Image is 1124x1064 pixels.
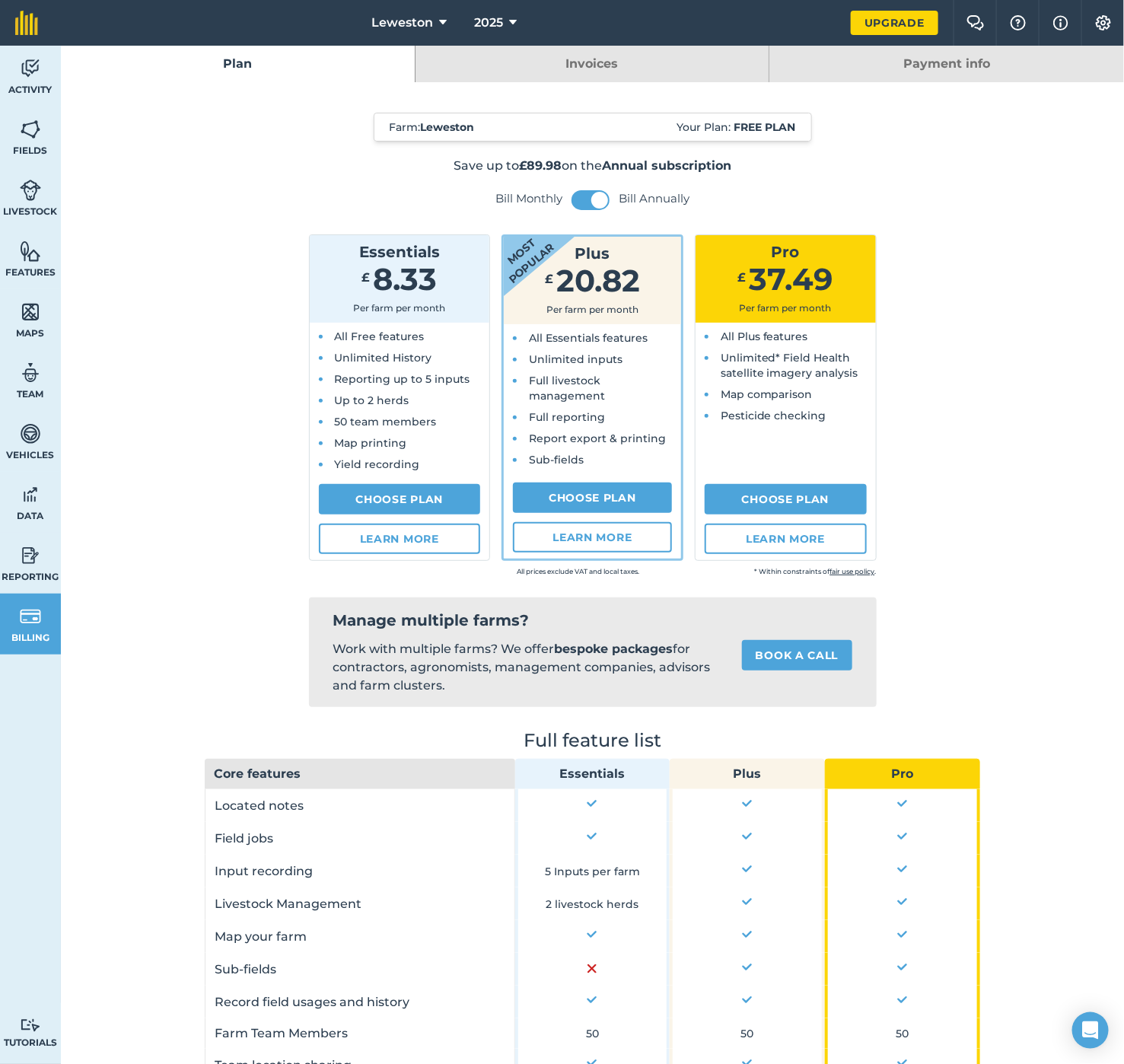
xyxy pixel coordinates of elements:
a: Choose Plan [513,483,672,513]
img: svg+xml;base64,PD94bWwgdmVyc2lvbj0iMS4wIiBlbmNvZGluZz0idXRmLTgiPz4KPCEtLSBHZW5lcmF0b3I6IEFkb2JlIE... [20,544,41,567]
img: Yes [894,894,911,909]
strong: Most popular [458,193,583,308]
span: Report export & printing [529,432,666,445]
img: A question mark icon [1009,15,1027,30]
td: Sub-fields [205,953,515,986]
a: Payment info [769,46,1124,82]
img: svg+xml;base64,PHN2ZyB4bWxucz0iaHR0cDovL3d3dy53My5vcmcvMjAwMC9zdmciIHdpZHRoPSIxNyIgaGVpZ2h0PSIxNy... [1053,14,1068,32]
img: Yes [894,992,911,1007]
span: Yield recording [335,457,420,471]
span: Sub-fields [529,453,584,467]
th: Plus [670,759,825,789]
span: Map comparison [721,387,813,401]
a: Choose Plan [705,484,867,514]
a: Learn more [513,522,672,553]
img: Two speech bubbles overlapping with the left bubble in the forefront [966,15,985,30]
td: 50 [825,1018,980,1049]
span: 2025 [474,14,503,32]
img: Yes [894,959,911,974]
span: 37.49 [750,260,833,298]
img: Yes [739,828,756,843]
span: 20.82 [556,262,640,299]
th: Essentials [515,759,670,789]
img: svg+xml;base64,PD94bWwgdmVyc2lvbj0iMS4wIiBlbmNvZGluZz0idXRmLTgiPz4KPCEtLSBHZW5lcmF0b3I6IEFkb2JlIE... [20,179,41,202]
img: Yes [584,992,600,1007]
span: Pro [772,243,800,261]
img: Yes [739,992,756,1007]
strong: bespoke packages [555,642,673,656]
span: Map printing [335,436,407,450]
img: No [587,964,597,973]
a: Invoices [416,46,769,82]
td: Map your farm [205,920,515,953]
p: Save up to on the [205,157,980,175]
small: All prices exclude VAT and local taxes. [403,564,640,579]
span: All Plus features [721,330,808,343]
td: Farm Team Members [205,1018,515,1049]
img: svg+xml;base64,PD94bWwgdmVyc2lvbj0iMS4wIiBlbmNvZGluZz0idXRmLTgiPz4KPCEtLSBHZW5lcmF0b3I6IEFkb2JlIE... [20,483,41,506]
td: Located notes [205,789,515,822]
a: Plan [61,46,415,82]
span: Farm : [390,119,475,135]
img: Yes [584,828,600,843]
a: fair use policy [830,567,875,575]
span: Essentials [359,243,440,261]
img: Yes [894,828,911,843]
a: Upgrade [851,11,938,35]
span: Unlimited inputs [529,352,622,366]
span: Leweston [371,14,433,32]
label: Bill Monthly [495,191,562,206]
td: 50 [670,1018,825,1049]
span: Your Plan: [677,119,796,135]
span: Full reporting [529,410,605,424]
img: svg+xml;base64,PD94bWwgdmVyc2lvbj0iMS4wIiBlbmNvZGluZz0idXRmLTgiPz4KPCEtLSBHZW5lcmF0b3I6IEFkb2JlIE... [20,1018,41,1033]
small: * Within constraints of . [640,564,877,579]
img: svg+xml;base64,PD94bWwgdmVyc2lvbj0iMS4wIiBlbmNvZGluZz0idXRmLTgiPz4KPCEtLSBHZW5lcmF0b3I6IEFkb2JlIE... [20,605,41,628]
img: Yes [584,795,600,811]
img: Yes [739,795,756,811]
span: Reporting up to 5 inputs [335,372,470,386]
span: All Free features [335,330,425,343]
img: Yes [739,959,756,974]
td: Record field usages and history [205,986,515,1018]
img: Yes [739,861,756,876]
td: Livestock Management [205,887,515,920]
p: Work with multiple farms? We offer for contractors, agronomists, management companies, advisors a... [333,640,718,695]
td: Input recording [205,855,515,887]
img: svg+xml;base64,PHN2ZyB4bWxucz0iaHR0cDovL3d3dy53My5vcmcvMjAwMC9zdmciIHdpZHRoPSI1NiIgaGVpZ2h0PSI2MC... [20,118,41,141]
a: Choose Plan [319,484,481,514]
img: svg+xml;base64,PHN2ZyB4bWxucz0iaHR0cDovL3d3dy53My5vcmcvMjAwMC9zdmciIHdpZHRoPSI1NiIgaGVpZ2h0PSI2MC... [20,240,41,263]
td: 50 [515,1018,670,1049]
h2: Full feature list [205,731,980,750]
label: Bill Annually [619,191,689,206]
span: Per farm per month [740,302,832,314]
span: All Essentials features [529,331,648,345]
strong: Free plan [734,120,796,134]
strong: Annual subscription [602,158,731,173]
span: Up to 2 herds [335,393,409,407]
span: Full livestock management [529,374,605,403]
span: Unlimited History [335,351,432,365]
th: Pro [825,759,980,789]
span: £ [361,270,370,285]
img: Yes [739,894,756,909]
td: Field jobs [205,822,515,855]
a: Book a call [742,640,852,671]
img: svg+xml;base64,PD94bWwgdmVyc2lvbj0iMS4wIiBlbmNvZGluZz0idXRmLTgiPz4KPCEtLSBHZW5lcmF0b3I6IEFkb2JlIE... [20,422,41,445]
span: £ [738,270,747,285]
span: Pesticide checking [721,409,826,422]
img: Yes [894,861,911,876]
img: svg+xml;base64,PD94bWwgdmVyc2lvbj0iMS4wIiBlbmNvZGluZz0idXRmLTgiPz4KPCEtLSBHZW5lcmF0b3I6IEFkb2JlIE... [20,57,41,80]
div: Open Intercom Messenger [1072,1012,1109,1049]
span: Plus [575,244,610,263]
span: Per farm per month [546,304,638,315]
span: 50 team members [335,415,437,428]
img: Yes [739,926,756,941]
img: Yes [584,926,600,941]
td: 5 Inputs per farm [515,855,670,887]
strong: £89.98 [519,158,562,173]
span: £ [545,272,553,286]
th: Core features [205,759,515,789]
img: Yes [894,795,911,811]
img: Yes [894,926,911,941]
